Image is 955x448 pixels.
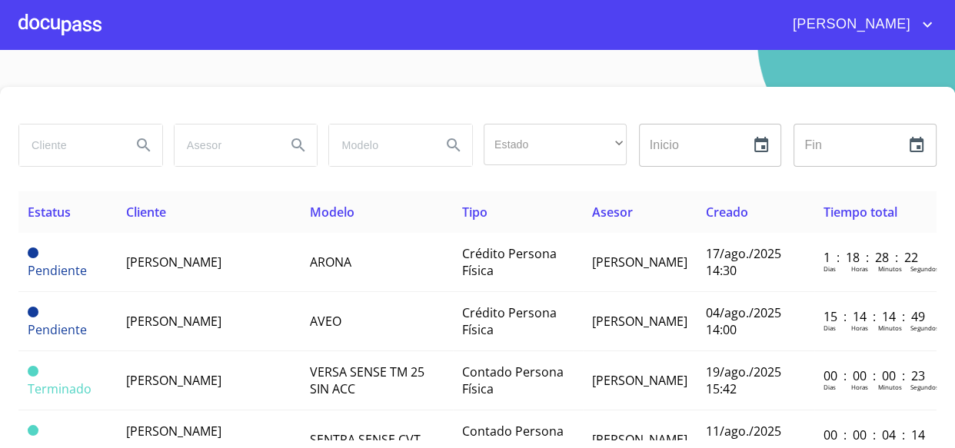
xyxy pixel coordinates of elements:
span: 04/ago./2025 14:00 [706,304,781,338]
p: Horas [851,264,868,273]
p: Dias [824,264,836,273]
span: Pendiente [28,262,87,279]
p: 00 : 00 : 00 : 23 [824,367,927,384]
p: Minutos [878,383,902,391]
span: 17/ago./2025 14:30 [706,245,781,279]
span: Tipo [462,204,487,221]
span: Terminado [28,425,38,436]
span: [PERSON_NAME] [126,313,221,330]
span: [PERSON_NAME] [592,431,687,448]
span: AVEO [310,313,341,330]
span: Contado Persona Física [462,363,564,397]
input: search [19,124,119,166]
p: 1 : 18 : 28 : 22 [824,249,927,266]
span: [PERSON_NAME] [126,372,221,389]
span: [PERSON_NAME] [592,254,687,270]
span: Cliente [126,204,166,221]
p: Minutos [878,264,902,273]
button: account of current user [781,12,937,37]
p: Segundos [910,324,939,332]
input: search [329,124,429,166]
span: Crédito Persona Física [462,304,557,338]
p: Minutos [878,324,902,332]
span: 19/ago./2025 15:42 [706,363,781,397]
span: Terminado [28,380,92,397]
span: SENTRA SENSE CVT [310,431,421,448]
p: Segundos [910,264,939,273]
span: [PERSON_NAME] [592,313,687,330]
p: Horas [851,324,868,332]
p: Dias [824,383,836,391]
p: Segundos [910,383,939,391]
span: [PERSON_NAME] [781,12,918,37]
span: Modelo [310,204,354,221]
span: Pendiente [28,321,87,338]
input: search [175,124,275,166]
span: [PERSON_NAME] [126,254,221,270]
span: VERSA SENSE TM 25 SIN ACC [310,363,424,397]
button: Search [280,127,317,164]
span: Crédito Persona Física [462,245,557,279]
span: Asesor [592,204,633,221]
span: Tiempo total [824,204,897,221]
span: Estatus [28,204,71,221]
button: Search [435,127,472,164]
span: [PERSON_NAME] [592,372,687,389]
span: Pendiente [28,247,38,258]
span: Pendiente [28,307,38,317]
span: Terminado [28,366,38,377]
p: 00 : 00 : 04 : 14 [824,426,927,443]
span: Creado [706,204,748,221]
p: 15 : 14 : 14 : 49 [824,308,927,325]
p: Dias [824,324,836,332]
button: Search [125,127,162,164]
div: ​ [484,124,627,165]
span: ARONA [310,254,351,270]
p: Horas [851,383,868,391]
